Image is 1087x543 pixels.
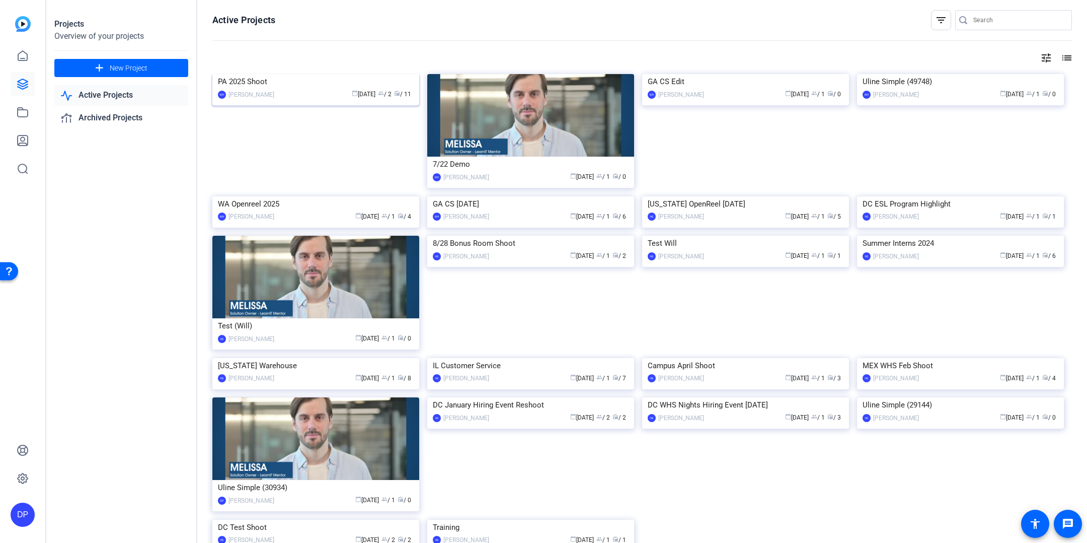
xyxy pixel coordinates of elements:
[355,496,361,502] span: calendar_today
[218,196,414,212] div: WA Openreel 2025
[863,213,871,221] div: HE
[433,236,629,251] div: 8/28 Bonus Room Shoot
[811,213,817,219] span: group
[811,252,825,259] span: / 1
[612,252,618,258] span: radio
[612,213,626,220] span: / 6
[433,397,629,413] div: DC January Hiring Event Reshoot
[827,414,833,420] span: radio
[570,414,576,420] span: calendar_today
[218,74,414,89] div: PA 2025 Shoot
[873,212,919,222] div: [PERSON_NAME]
[827,90,833,96] span: radio
[612,414,626,421] span: / 2
[1000,213,1024,220] span: [DATE]
[785,414,809,421] span: [DATE]
[596,414,602,420] span: group
[658,212,704,222] div: [PERSON_NAME]
[1042,91,1056,98] span: / 0
[1042,213,1056,220] span: / 1
[218,497,226,505] div: DP
[378,91,392,98] span: / 2
[1062,518,1074,530] mat-icon: message
[811,252,817,258] span: group
[596,213,610,220] span: / 1
[378,90,384,96] span: group
[1026,375,1040,382] span: / 1
[596,374,602,380] span: group
[381,497,395,504] span: / 1
[785,213,809,220] span: [DATE]
[1042,213,1048,219] span: radio
[863,374,871,382] div: HE
[1040,52,1052,64] mat-icon: tune
[785,213,791,219] span: calendar_today
[381,213,387,219] span: group
[443,212,489,222] div: [PERSON_NAME]
[570,375,594,382] span: [DATE]
[398,496,404,502] span: radio
[355,213,379,220] span: [DATE]
[433,374,441,382] div: HE
[1000,213,1006,219] span: calendar_today
[54,85,188,106] a: Active Projects
[218,318,414,333] div: Test (Will)
[1026,252,1040,259] span: / 1
[352,91,375,98] span: [DATE]
[1000,374,1006,380] span: calendar_today
[1060,52,1072,64] mat-icon: list
[863,196,1058,212] div: DC ESL Program Highlight
[443,413,489,423] div: [PERSON_NAME]
[54,18,188,30] div: Projects
[398,375,411,382] span: / 8
[785,90,791,96] span: calendar_today
[1042,252,1048,258] span: radio
[355,536,361,542] span: calendar_today
[110,63,147,74] span: New Project
[1026,90,1032,96] span: group
[1026,414,1032,420] span: group
[218,520,414,535] div: DC Test Shoot
[863,414,871,422] div: HE
[935,14,947,26] mat-icon: filter_list
[973,14,1064,26] input: Search
[873,373,919,383] div: [PERSON_NAME]
[612,213,618,219] span: radio
[1000,252,1024,259] span: [DATE]
[570,536,576,542] span: calendar_today
[355,497,379,504] span: [DATE]
[863,236,1058,251] div: Summer Interns 2024
[381,375,395,382] span: / 1
[1042,414,1048,420] span: radio
[355,335,379,342] span: [DATE]
[398,334,404,341] span: radio
[1029,518,1041,530] mat-icon: accessibility
[218,358,414,373] div: [US_STATE] Warehouse
[648,252,656,260] div: HE
[570,213,594,220] span: [DATE]
[785,252,809,259] span: [DATE]
[863,74,1058,89] div: Uline Simple (49748)
[1026,374,1032,380] span: group
[570,173,576,179] span: calendar_today
[570,213,576,219] span: calendar_today
[228,212,274,222] div: [PERSON_NAME]
[54,59,188,77] button: New Project
[827,213,841,220] span: / 5
[93,62,106,75] mat-icon: add
[612,375,626,382] span: / 7
[827,375,841,382] span: / 3
[811,213,825,220] span: / 1
[228,373,274,383] div: [PERSON_NAME]
[570,173,594,180] span: [DATE]
[433,157,629,172] div: 7/22 Demo
[355,374,361,380] span: calendar_today
[811,375,825,382] span: / 1
[873,251,919,261] div: [PERSON_NAME]
[228,334,274,344] div: [PERSON_NAME]
[863,397,1058,413] div: Uline Simple (29144)
[398,335,411,342] span: / 0
[218,374,226,382] div: HE
[218,91,226,99] div: WH
[827,374,833,380] span: radio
